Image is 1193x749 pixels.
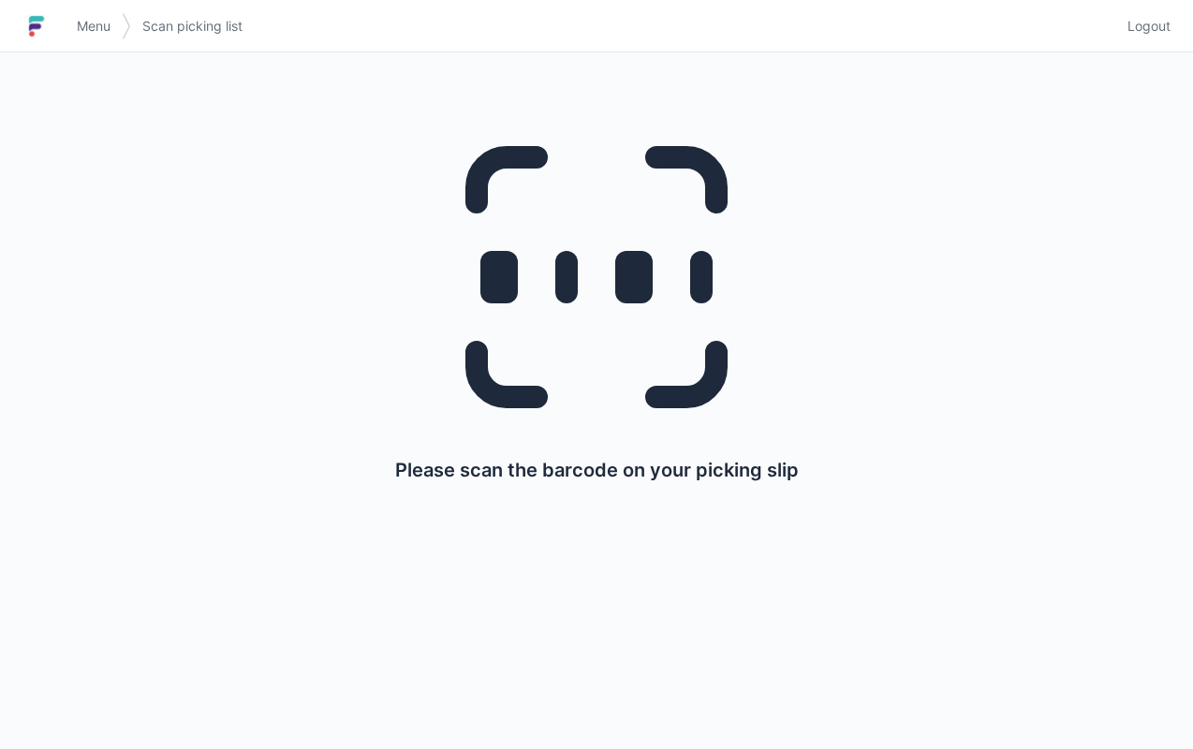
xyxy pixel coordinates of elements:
img: svg> [122,4,131,49]
a: Menu [66,9,122,43]
a: Logout [1116,9,1171,43]
span: Scan picking list [142,17,243,36]
p: Please scan the barcode on your picking slip [395,457,799,483]
img: logo-small.jpg [22,11,51,41]
span: Logout [1127,17,1171,36]
span: Menu [77,17,110,36]
a: Scan picking list [131,9,254,43]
